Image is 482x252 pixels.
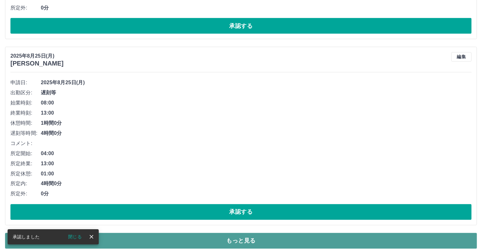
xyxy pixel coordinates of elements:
[13,231,40,243] div: 承認しました
[10,180,41,188] span: 所定内:
[41,150,472,157] span: 04:00
[41,180,472,188] span: 4時間0分
[10,99,41,107] span: 始業時刻:
[41,129,472,137] span: 4時間0分
[63,232,87,242] button: 閉じる
[10,60,64,67] h3: [PERSON_NAME]
[41,170,472,178] span: 01:00
[41,99,472,107] span: 08:00
[41,119,472,127] span: 1時間0分
[41,109,472,117] span: 13:00
[10,79,41,86] span: 申請日:
[5,233,477,249] button: もっと見る
[451,52,472,62] button: 編集
[41,89,472,97] span: 遅刻等
[10,18,472,34] button: 承認する
[87,232,96,242] button: close
[10,119,41,127] span: 休憩時間:
[41,79,472,86] span: 2025年8月25日(月)
[10,52,64,60] p: 2025年8月25日(月)
[10,4,41,12] span: 所定外:
[41,190,472,198] span: 0分
[10,190,41,198] span: 所定外:
[41,4,472,12] span: 0分
[10,204,472,220] button: 承認する
[10,150,41,157] span: 所定開始:
[10,89,41,97] span: 出勤区分:
[10,109,41,117] span: 終業時刻:
[41,160,472,167] span: 13:00
[10,160,41,167] span: 所定終業:
[10,170,41,178] span: 所定休憩:
[10,129,41,137] span: 遅刻等時間:
[10,140,41,147] span: コメント:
